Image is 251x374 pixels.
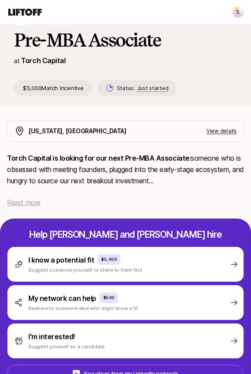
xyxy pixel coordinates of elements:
[7,154,191,162] strong: Torch Capital is looking for our next Pre-MBA Associate:
[28,342,105,351] p: Suggest yourself as a candidate
[103,294,115,301] p: $500
[28,254,94,266] p: I know a potential fit
[236,8,240,17] p: S
[28,126,126,136] p: [US_STATE], [GEOGRAPHIC_DATA]
[7,152,244,186] p: someone who is obsessed with meeting founders, plugged into the early-stage ecosystem, and hungry...
[7,229,244,240] p: Help [PERSON_NAME] and [PERSON_NAME] hire
[28,331,75,342] p: I'm interested!
[232,6,244,18] button: S
[101,256,117,263] p: $5,000
[28,293,96,304] p: My network can help
[207,127,237,135] p: View details
[117,84,169,92] p: Status:
[14,80,92,96] p: $5,000 Match Incentive
[28,304,138,313] p: Reshare to someone else who might know a fit
[28,266,142,274] p: Suggest someone yourself or share to them first
[137,84,169,92] span: Just started
[21,56,65,65] a: Torch Capital
[7,198,41,207] span: Read more
[14,56,19,66] p: at
[14,30,237,50] h1: Pre-MBA Associate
